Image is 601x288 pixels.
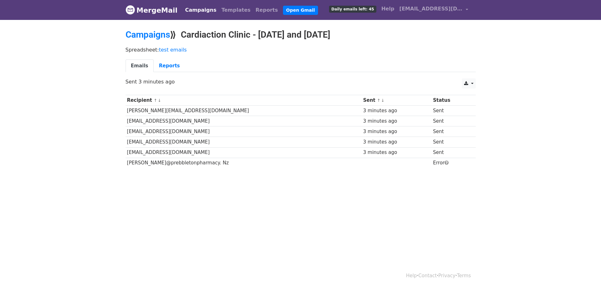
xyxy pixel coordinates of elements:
td: Error [432,158,470,168]
a: Campaigns [126,29,170,40]
td: [PERSON_NAME][EMAIL_ADDRESS][DOMAIN_NAME] [126,106,362,116]
td: [EMAIL_ADDRESS][DOMAIN_NAME] [126,147,362,158]
a: ↓ [381,98,385,103]
td: [EMAIL_ADDRESS][DOMAIN_NAME] [126,116,362,126]
div: 3 minutes ago [363,149,430,156]
td: Sent [432,126,470,137]
a: Emails [126,59,154,72]
td: Sent [432,137,470,147]
a: test emails [159,47,187,53]
a: Help [406,273,417,279]
td: Sent [432,116,470,126]
a: Terms [457,273,471,279]
div: 3 minutes ago [363,138,430,146]
th: Status [432,95,470,106]
a: Privacy [438,273,455,279]
img: MergeMail logo [126,5,135,15]
td: Sent [432,147,470,158]
a: Open Gmail [283,6,318,15]
td: [EMAIL_ADDRESS][DOMAIN_NAME] [126,126,362,137]
a: Help [379,3,397,15]
a: MergeMail [126,3,178,17]
span: Daily emails left: 45 [329,6,376,13]
a: ↓ [158,98,161,103]
td: [EMAIL_ADDRESS][DOMAIN_NAME] [126,137,362,147]
div: 3 minutes ago [363,128,430,135]
a: Reports [253,4,280,16]
a: Daily emails left: 45 [327,3,379,15]
td: Sent [432,106,470,116]
span: [EMAIL_ADDRESS][DOMAIN_NAME] [399,5,463,13]
h2: ⟫ Cardiaction Clinic - [DATE] and [DATE] [126,29,476,40]
th: Recipient [126,95,362,106]
div: 3 minutes ago [363,107,430,114]
a: Templates [219,4,253,16]
div: 3 minutes ago [363,118,430,125]
a: ↑ [154,98,157,103]
a: Campaigns [183,4,219,16]
p: Spreadsheet: [126,46,476,53]
a: Contact [418,273,437,279]
a: ↑ [377,98,380,103]
a: Reports [154,59,185,72]
td: [PERSON_NAME]@prebbletonpharmacy. Nz [126,158,362,168]
th: Sent [362,95,431,106]
p: Sent 3 minutes ago [126,78,476,85]
a: [EMAIL_ADDRESS][DOMAIN_NAME] [397,3,471,17]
